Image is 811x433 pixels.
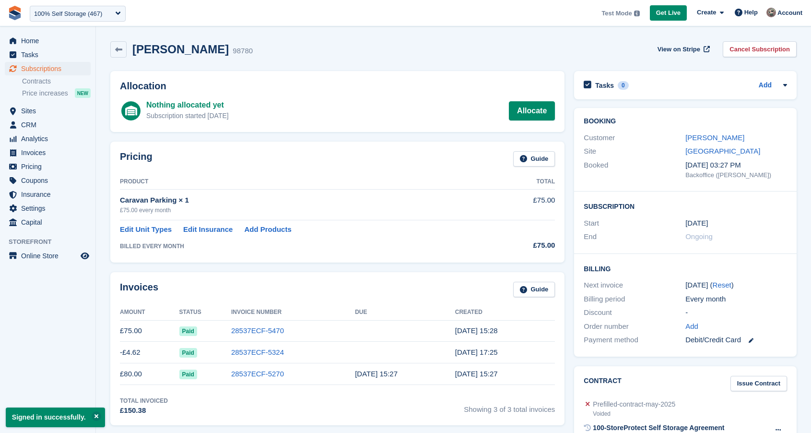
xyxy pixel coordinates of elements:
[509,101,555,120] a: Allocate
[120,305,179,320] th: Amount
[723,41,797,57] a: Cancel Subscription
[21,48,79,61] span: Tasks
[120,151,153,167] h2: Pricing
[5,216,91,229] a: menu
[685,133,744,142] a: [PERSON_NAME]
[5,132,91,145] a: menu
[179,370,197,379] span: Paid
[21,174,79,187] span: Coupons
[685,160,787,171] div: [DATE] 03:27 PM
[5,146,91,159] a: menu
[685,321,698,332] a: Add
[685,147,760,155] a: [GEOGRAPHIC_DATA]
[618,81,629,90] div: 0
[584,218,685,229] div: Start
[146,111,229,121] div: Subscription started [DATE]
[132,43,229,56] h2: [PERSON_NAME]
[22,89,68,98] span: Price increases
[766,8,776,17] img: Cristina (100%)
[179,326,197,336] span: Paid
[464,397,555,416] span: Showing 3 of 3 total invoices
[685,280,787,291] div: [DATE] ( )
[8,6,22,20] img: stora-icon-8386f47178a22dfd0bd8f6a31ec36ba5ce8667c1dd55bd0f319d3a0aa187defe.svg
[656,8,681,18] span: Get Live
[744,8,758,17] span: Help
[355,305,455,320] th: Due
[244,224,291,235] a: Add Products
[120,363,179,385] td: £80.00
[21,188,79,201] span: Insurance
[5,118,91,132] a: menu
[5,160,91,173] a: menu
[713,281,731,289] a: Reset
[777,8,802,18] span: Account
[593,423,724,433] div: 100-StoreProtect Self Storage Agreement
[231,326,284,335] a: 28537ECF-5470
[759,80,772,91] a: Add
[120,224,172,235] a: Edit Unit Types
[120,320,179,342] td: £75.00
[6,408,105,427] p: Signed in successfully.
[21,216,79,229] span: Capital
[231,305,355,320] th: Invoice Number
[5,104,91,118] a: menu
[584,335,685,346] div: Payment method
[79,250,91,262] a: Preview store
[21,104,79,118] span: Sites
[120,282,158,298] h2: Invoices
[455,348,498,356] time: 2025-08-07 16:25:09 UTC
[9,237,95,247] span: Storefront
[685,294,787,305] div: Every month
[455,326,498,335] time: 2025-08-29 14:28:19 UTC
[658,45,700,54] span: View on Stripe
[5,202,91,215] a: menu
[21,146,79,159] span: Invoices
[455,305,555,320] th: Created
[231,370,284,378] a: 28537ECF-5270
[146,99,229,111] div: Nothing allocated yet
[634,11,640,16] img: icon-info-grey-7440780725fd019a000dd9b08b2336e03edf1995a4989e88bcd33f0948082b44.svg
[5,249,91,263] a: menu
[120,195,505,206] div: Caravan Parking × 1
[5,62,91,75] a: menu
[21,249,79,263] span: Online Store
[120,81,555,92] h2: Allocation
[21,160,79,173] span: Pricing
[505,240,555,251] div: £75.00
[21,118,79,132] span: CRM
[455,370,498,378] time: 2025-07-29 14:27:32 UTC
[233,46,253,57] div: 98780
[593,399,675,409] div: Prefilled-contract-may-2025
[120,174,505,190] th: Product
[5,48,91,61] a: menu
[584,146,685,157] div: Site
[5,188,91,201] a: menu
[5,34,91,48] a: menu
[685,218,708,229] time: 2025-07-28 23:00:00 UTC
[654,41,712,57] a: View on Stripe
[685,307,787,318] div: -
[22,77,91,86] a: Contracts
[355,370,398,378] time: 2025-07-30 14:27:32 UTC
[584,264,787,273] h2: Billing
[584,321,685,332] div: Order number
[183,224,233,235] a: Edit Insurance
[231,348,284,356] a: 28537ECF-5324
[584,231,685,242] div: End
[584,376,622,392] h2: Contract
[120,397,168,405] div: Total Invoiced
[120,405,168,416] div: £150.38
[22,88,91,98] a: Price increases NEW
[513,151,555,167] a: Guide
[21,34,79,48] span: Home
[120,242,505,251] div: BILLED EVERY MONTH
[730,376,787,392] a: Issue Contract
[120,342,179,363] td: -£4.62
[21,132,79,145] span: Analytics
[120,206,505,215] div: £75.00 every month
[685,170,787,180] div: Backoffice ([PERSON_NAME])
[505,190,555,220] td: £75.00
[584,160,685,180] div: Booked
[584,280,685,291] div: Next invoice
[584,294,685,305] div: Billing period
